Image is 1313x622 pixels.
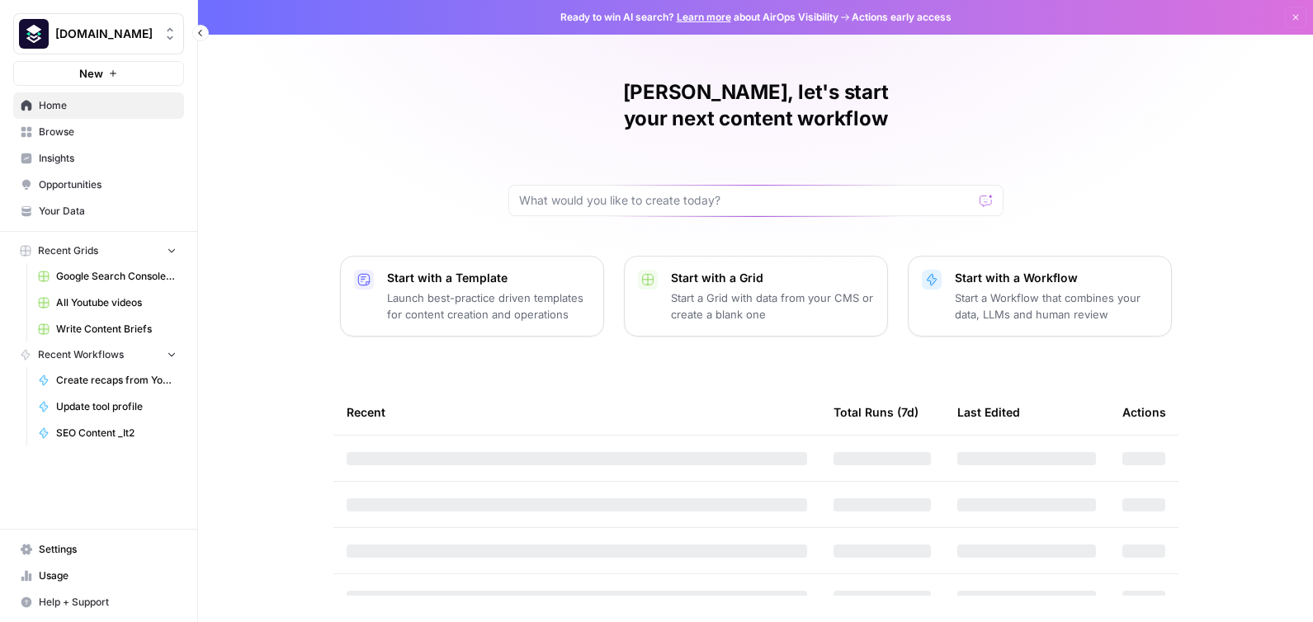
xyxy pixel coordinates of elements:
[31,263,184,290] a: Google Search Console - [DOMAIN_NAME]
[387,290,590,323] p: Launch best-practice driven templates for content creation and operations
[519,192,973,209] input: What would you like to create today?
[56,295,177,310] span: All Youtube videos
[852,10,952,25] span: Actions early access
[908,256,1172,337] button: Start with a WorkflowStart a Workflow that combines your data, LLMs and human review
[387,270,590,286] p: Start with a Template
[19,19,49,49] img: Platformengineering.org Logo
[31,420,184,446] a: SEO Content _It2
[13,13,184,54] button: Workspace: Platformengineering.org
[13,145,184,172] a: Insights
[13,61,184,86] button: New
[13,536,184,563] a: Settings
[13,119,184,145] a: Browse
[56,269,177,284] span: Google Search Console - [DOMAIN_NAME]
[347,389,807,435] div: Recent
[13,238,184,263] button: Recent Grids
[1122,389,1166,435] div: Actions
[38,243,98,258] span: Recent Grids
[624,256,888,337] button: Start with a GridStart a Grid with data from your CMS or create a blank one
[13,563,184,589] a: Usage
[56,373,177,388] span: Create recaps from Youtube videos WIP [PERSON_NAME]
[508,79,1004,132] h1: [PERSON_NAME], let's start your next content workflow
[13,589,184,615] button: Help + Support
[31,316,184,342] a: Write Content Briefs
[56,426,177,441] span: SEO Content _It2
[671,270,874,286] p: Start with a Grid
[39,151,177,166] span: Insights
[39,568,177,583] span: Usage
[677,11,731,23] a: Learn more
[39,595,177,610] span: Help + Support
[39,177,177,192] span: Opportunities
[38,347,124,362] span: Recent Workflows
[13,172,184,198] a: Opportunities
[56,322,177,337] span: Write Content Briefs
[955,290,1158,323] p: Start a Workflow that combines your data, LLMs and human review
[13,342,184,367] button: Recent Workflows
[671,290,874,323] p: Start a Grid with data from your CMS or create a blank one
[39,125,177,139] span: Browse
[13,92,184,119] a: Home
[31,367,184,393] a: Create recaps from Youtube videos WIP [PERSON_NAME]
[55,26,155,42] span: [DOMAIN_NAME]
[340,256,604,337] button: Start with a TemplateLaunch best-practice driven templates for content creation and operations
[955,270,1158,286] p: Start with a Workflow
[79,65,103,82] span: New
[31,290,184,316] a: All Youtube videos
[31,393,184,420] a: Update tool profile
[56,399,177,414] span: Update tool profile
[39,98,177,113] span: Home
[560,10,838,25] span: Ready to win AI search? about AirOps Visibility
[957,389,1020,435] div: Last Edited
[39,542,177,557] span: Settings
[13,198,184,224] a: Your Data
[834,389,919,435] div: Total Runs (7d)
[39,204,177,219] span: Your Data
